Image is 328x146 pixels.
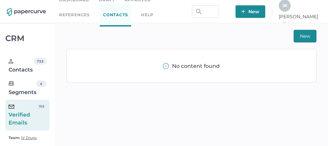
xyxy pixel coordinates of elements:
[241,10,245,13] img: plus-white.e19ec114.svg
[196,9,201,14] img: search.bf03fe8b.svg
[100,4,131,26] a: Contacts
[9,59,13,64] img: person.20a629c4.svg
[9,80,36,96] div: Segments
[7,8,46,16] img: papercurve-logo-colour.7244d18c.svg
[34,58,46,65] div: 733
[294,30,316,42] button: New
[282,20,287,24] i: arrow_right
[21,135,37,140] span: IV Drugs
[59,11,90,19] a: References
[241,5,259,18] span: New
[9,103,37,127] div: Verified Emails
[300,30,310,42] span: New
[236,5,265,18] button: New
[9,134,37,142] a: Team: IV Drugs
[163,63,220,69] div: No content found
[9,58,34,74] div: Contacts
[9,81,14,86] img: segments.b9481e3d.svg
[36,80,46,87] div: 4
[9,105,14,109] img: email-icon-black.c777dcea.svg
[37,103,46,110] div: 199
[282,3,287,8] span: J K
[192,5,219,18] input: Search Workspace
[5,35,50,41] div: CRM
[141,11,153,19] div: help
[279,14,321,25] span: [PERSON_NAME]
[163,63,169,69] img: info-tooltip-active.a952ecf1.svg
